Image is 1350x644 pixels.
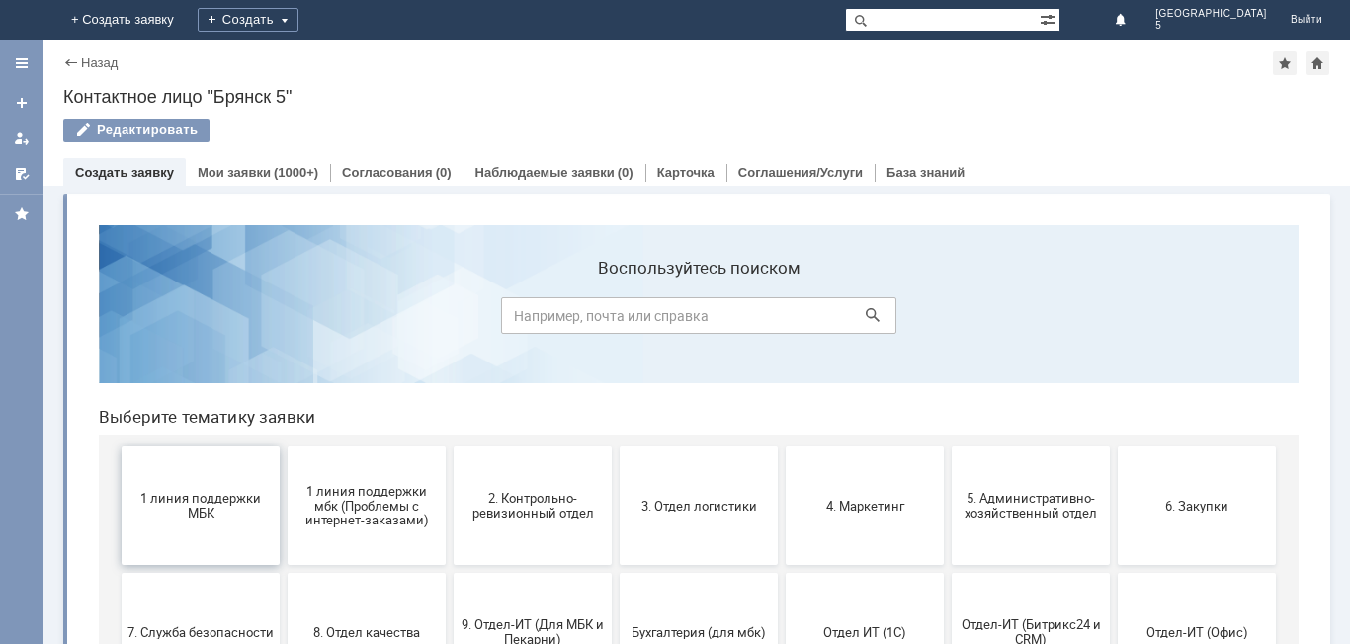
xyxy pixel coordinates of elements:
[543,415,689,430] span: Бухгалтерия (для мбк)
[537,490,695,608] button: [PERSON_NAME]. Услуги ИТ для МБК (оформляет L1)
[1035,363,1193,482] button: Отдел-ИТ (Офис)
[1041,288,1187,303] span: 6. Закупки
[1273,51,1297,75] div: Добавить в избранное
[211,274,357,318] span: 1 линия поддержки мбк (Проблемы с интернет-заказами)
[1041,415,1187,430] span: Отдел-ИТ (Офис)
[6,87,38,119] a: Создать заявку
[377,408,523,438] span: 9. Отдел-ИТ (Для МБК и Пекарни)
[81,55,118,70] a: Назад
[75,165,174,180] a: Создать заявку
[1155,8,1267,20] span: [GEOGRAPHIC_DATA]
[709,415,855,430] span: Отдел ИТ (1С)
[205,237,363,356] button: 1 линия поддержки мбк (Проблемы с интернет-заказами)
[39,490,197,608] button: Финансовый отдел
[211,415,357,430] span: 8. Отдел качества
[709,288,855,303] span: 4. Маркетинг
[371,363,529,482] button: 9. Отдел-ИТ (Для МБК и Пекарни)
[371,490,529,608] button: Это соглашение не активно!
[377,534,523,564] span: Это соглашение не активно!
[198,165,271,180] a: Мои заявки
[371,237,529,356] button: 2. Контрольно-ревизионный отдел
[875,408,1021,438] span: Отдел-ИТ (Битрикс24 и CRM)
[16,198,1216,217] header: Выберите тематику заявки
[738,165,863,180] a: Соглашения/Услуги
[709,541,855,556] span: не актуален
[39,363,197,482] button: 7. Служба безопасности
[39,237,197,356] button: 1 линия поддержки МБК
[886,165,965,180] a: База знаний
[418,88,813,124] input: Например, почта или справка
[6,158,38,190] a: Мои согласования
[211,541,357,556] span: Франчайзинг
[543,526,689,571] span: [PERSON_NAME]. Услуги ИТ для МБК (оформляет L1)
[618,165,633,180] div: (0)
[875,282,1021,311] span: 5. Административно-хозяйственный отдел
[377,282,523,311] span: 2. Контрольно-ревизионный отдел
[1035,237,1193,356] button: 6. Закупки
[537,237,695,356] button: 3. Отдел логистики
[44,415,191,430] span: 7. Служба безопасности
[63,87,1330,107] div: Контактное лицо "Брянск 5"
[418,48,813,68] label: Воспользуйтесь поиском
[703,490,861,608] button: не актуален
[703,237,861,356] button: 4. Маркетинг
[205,363,363,482] button: 8. Отдел качества
[869,237,1027,356] button: 5. Административно-хозяйственный отдел
[703,363,861,482] button: Отдел ИТ (1С)
[657,165,715,180] a: Карточка
[6,122,38,154] a: Мои заявки
[205,490,363,608] button: Франчайзинг
[543,288,689,303] span: 3. Отдел логистики
[342,165,433,180] a: Согласования
[198,8,298,32] div: Создать
[869,363,1027,482] button: Отдел-ИТ (Битрикс24 и CRM)
[1155,20,1267,32] span: 5
[1040,9,1059,28] span: Расширенный поиск
[44,282,191,311] span: 1 линия поддержки МБК
[436,165,452,180] div: (0)
[537,363,695,482] button: Бухгалтерия (для мбк)
[475,165,615,180] a: Наблюдаемые заявки
[274,165,318,180] div: (1000+)
[1306,51,1329,75] div: Сделать домашней страницей
[44,541,191,556] span: Финансовый отдел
